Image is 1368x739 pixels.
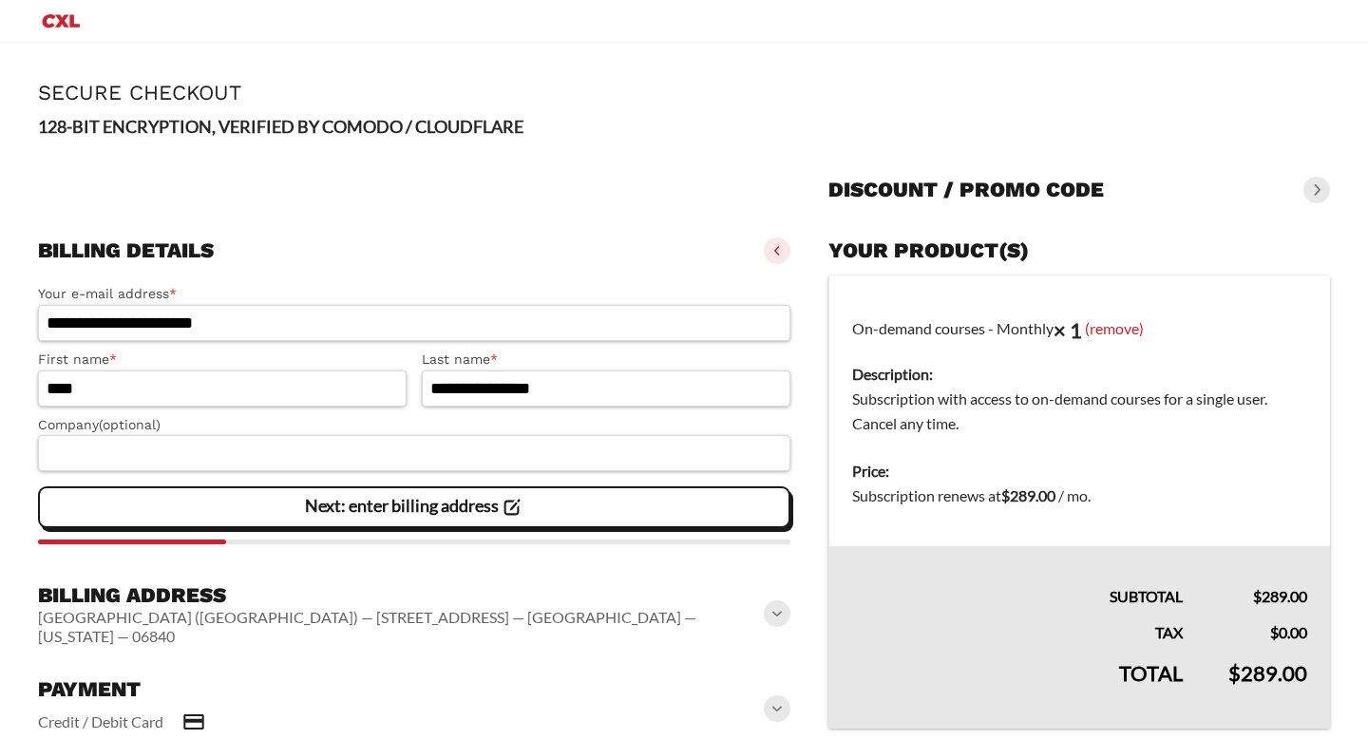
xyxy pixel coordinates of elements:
[38,582,768,609] h3: Billing address
[38,237,214,264] h3: Billing details
[829,546,1206,609] th: Subtotal
[1001,486,1010,504] span: $
[99,417,161,432] span: (optional)
[38,414,790,436] label: Company
[1270,623,1307,641] bdi: 0.00
[422,349,790,370] label: Last name
[1001,486,1055,504] bdi: 289.00
[852,387,1307,436] dd: Subscription with access to on-demand courses for a single user. Cancel any time.
[828,177,1104,203] h3: Discount / promo code
[38,116,523,137] strong: 128-BIT ENCRYPTION, VERIFIED BY COMODO / CLOUDFLARE
[38,486,790,528] vaadin-button: Next: enter billing address
[1253,587,1307,605] bdi: 289.00
[1054,317,1082,343] strong: × 1
[38,81,1330,104] h1: Secure Checkout
[1058,486,1088,504] span: / mo
[852,459,1307,483] dt: Price:
[38,349,407,370] label: First name
[38,608,768,646] vaadin-horizontal-layout: [GEOGRAPHIC_DATA] ([GEOGRAPHIC_DATA]) — [STREET_ADDRESS] — [GEOGRAPHIC_DATA] — [US_STATE] — 06840
[829,645,1206,729] th: Total
[38,283,790,305] label: Your e-mail address
[852,362,1307,387] dt: Description:
[1228,660,1241,686] span: $
[1228,660,1307,686] bdi: 289.00
[829,275,1331,448] td: On-demand courses - Monthly
[1253,587,1262,605] span: $
[1270,623,1279,641] span: $
[829,609,1206,645] th: Tax
[852,486,1091,504] span: Subscription renews at .
[1085,318,1144,336] a: (remove)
